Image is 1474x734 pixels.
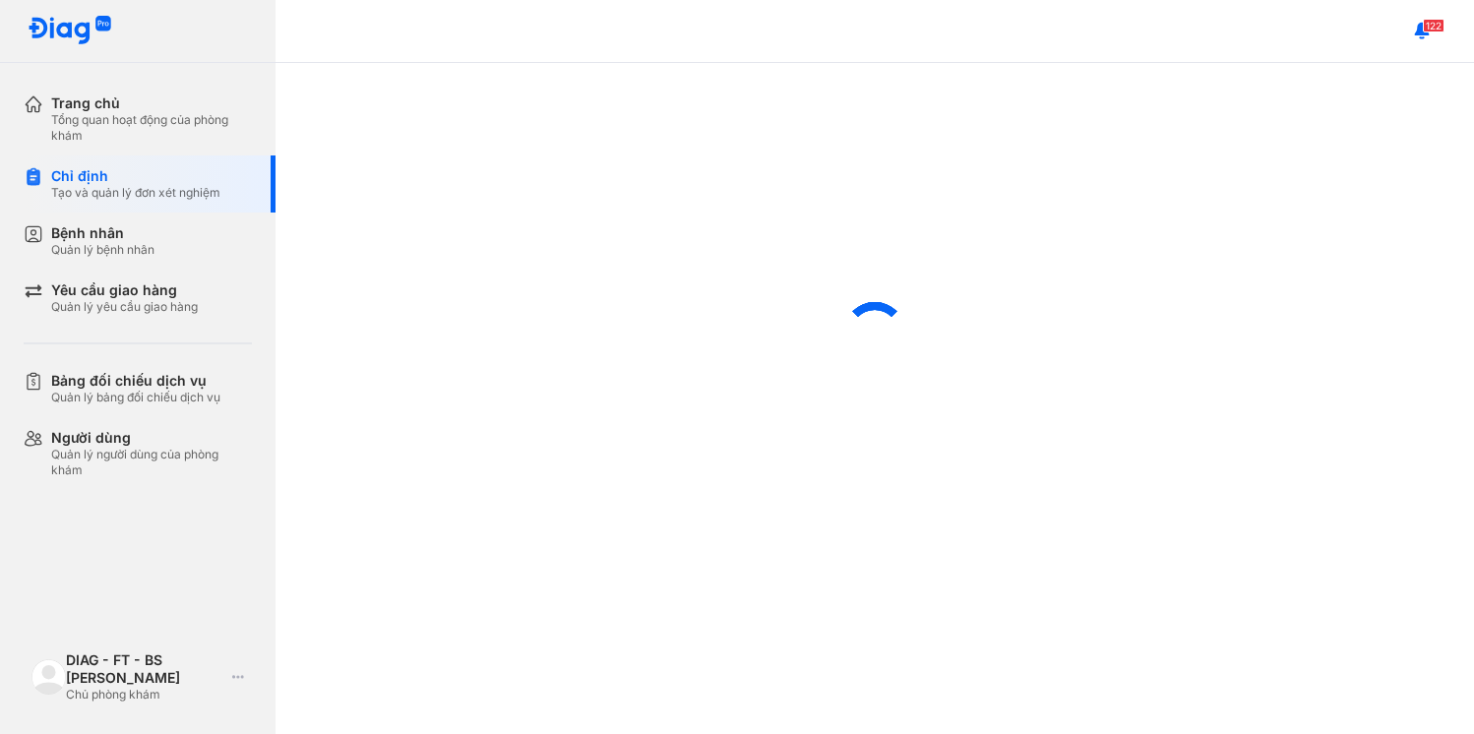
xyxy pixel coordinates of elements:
div: Quản lý bảng đối chiếu dịch vụ [51,390,220,405]
div: Trang chủ [51,94,252,112]
span: 122 [1423,19,1444,32]
div: Bảng đối chiếu dịch vụ [51,372,220,390]
div: Tạo và quản lý đơn xét nghiệm [51,185,220,201]
div: Tổng quan hoạt động của phòng khám [51,112,252,144]
div: Yêu cầu giao hàng [51,281,198,299]
div: Người dùng [51,429,252,447]
div: Quản lý bệnh nhân [51,242,154,258]
div: Quản lý người dùng của phòng khám [51,447,252,478]
div: Chỉ định [51,167,220,185]
div: Bệnh nhân [51,224,154,242]
img: logo [28,16,112,46]
img: logo [31,659,66,694]
div: Quản lý yêu cầu giao hàng [51,299,198,315]
div: Chủ phòng khám [66,687,224,703]
div: DIAG - FT - BS [PERSON_NAME] [66,651,224,687]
